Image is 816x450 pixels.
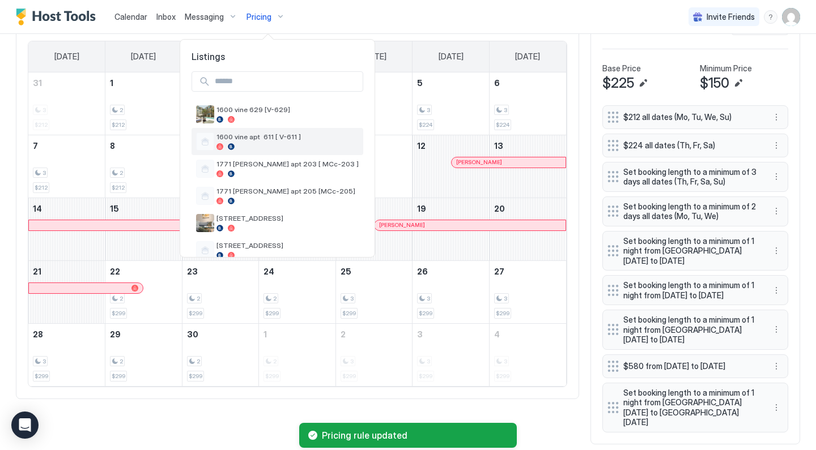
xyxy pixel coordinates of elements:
span: [STREET_ADDRESS] [216,241,359,250]
span: Listings [180,51,375,62]
div: Open Intercom Messenger [11,412,39,439]
div: listing image [196,214,214,232]
div: listing image [196,105,214,123]
span: 1771 [PERSON_NAME] apt 203 [ MCc-203 ] [216,160,359,168]
span: 1771 [PERSON_NAME] apt 205 [MCc-205] [216,187,359,195]
input: Input Field [210,72,363,91]
span: 1600 vine 629 [V-629] [216,105,359,114]
span: 1600 vine apt 611 [ V-611 ] [216,132,359,141]
span: [STREET_ADDRESS] [216,214,359,222]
